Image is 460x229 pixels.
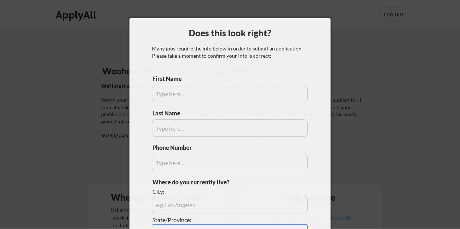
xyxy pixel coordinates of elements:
[152,178,267,186] div: Where do you currently live?
[152,196,308,213] input: e.g. Los Angeles
[152,85,308,102] input: Type here...
[129,27,331,39] div: Does this look right?
[152,119,308,137] input: Type here...
[152,109,188,117] div: Last Name
[152,144,196,152] div: Phone Number
[152,75,188,83] div: First Name
[152,45,308,59] div: Many jobs require the info below in order to submit an application. Please take a moment to confi...
[152,188,267,196] div: City:
[152,154,308,171] input: Type here...
[152,216,267,224] div: State/Province:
